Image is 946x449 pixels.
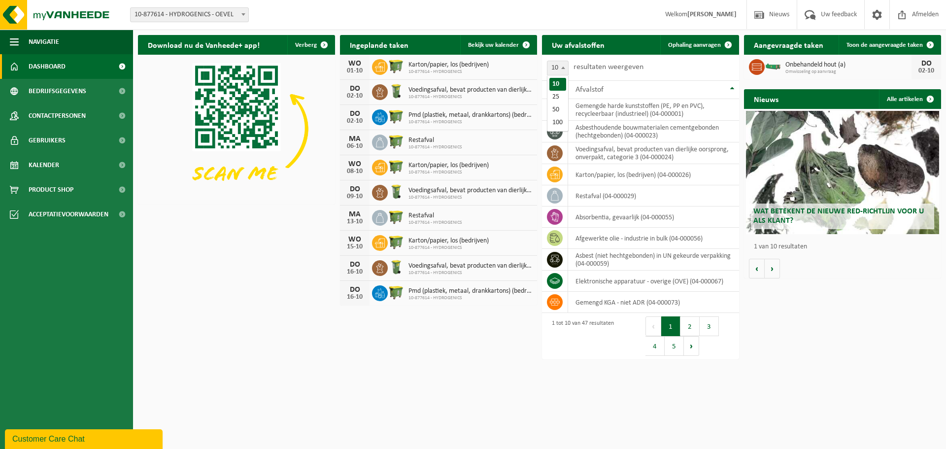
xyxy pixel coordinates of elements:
img: WB-1100-HPE-GN-50 [388,58,405,74]
label: resultaten weergeven [574,63,643,71]
button: 5 [665,336,684,356]
span: 10-877614 - HYDROGENICS [408,119,532,125]
span: Karton/papier, los (bedrijven) [408,61,489,69]
div: 16-10 [345,294,365,301]
a: Bekijk uw kalender [460,35,536,55]
span: 10-877614 - HYDROGENICS [408,220,462,226]
h2: Uw afvalstoffen [542,35,614,54]
button: 3 [700,316,719,336]
div: 02-10 [916,68,936,74]
span: Omwisseling op aanvraag [785,69,912,75]
span: 10-877614 - HYDROGENICS - OEVEL [130,7,249,22]
iframe: chat widget [5,427,165,449]
li: 50 [549,104,566,116]
div: WO [345,160,365,168]
div: WO [345,60,365,68]
span: 10-877614 - HYDROGENICS [408,69,489,75]
div: 09-10 [345,193,365,200]
img: WB-1100-HPE-GN-50 [388,108,405,125]
span: Product Shop [29,177,73,202]
button: Vorige [749,259,765,278]
button: Previous [645,316,661,336]
button: 1 [661,316,680,336]
td: restafval (04-000029) [568,185,739,207]
span: 10 [547,61,568,75]
span: Pmd (plastiek, metaal, drankkartons) (bedrijven) [408,287,532,295]
div: 02-10 [345,93,365,100]
span: Onbehandeld hout (a) [785,61,912,69]
span: 10-877614 - HYDROGENICS [408,245,489,251]
span: 10-877614 - HYDROGENICS [408,195,532,201]
button: Next [684,336,699,356]
img: WB-1100-HPE-GN-50 [388,133,405,150]
img: WB-1100-HPE-GN-50 [388,158,405,175]
div: 06-10 [345,143,365,150]
img: WB-1100-HPE-GN-50 [388,208,405,225]
span: Dashboard [29,54,66,79]
td: asbest (niet hechtgebonden) in UN gekeurde verpakking (04-000059) [568,249,739,271]
li: 25 [549,91,566,104]
span: 10-877614 - HYDROGENICS [408,170,489,175]
div: 13-10 [345,218,365,225]
a: Toon de aangevraagde taken [839,35,940,55]
span: Contactpersonen [29,104,86,128]
td: karton/papier, los (bedrijven) (04-000026) [568,164,739,185]
div: 02-10 [345,118,365,125]
span: Restafval [408,137,462,144]
span: 10-877614 - HYDROGENICS - OEVEL [131,8,248,22]
img: WB-1100-HPE-GN-50 [388,234,405,250]
span: Toon de aangevraagde taken [846,42,923,48]
p: 1 van 10 resultaten [754,243,936,250]
span: Ophaling aanvragen [668,42,721,48]
img: WB-0140-HPE-GN-50 [388,259,405,276]
span: 10-877614 - HYDROGENICS [408,270,532,276]
span: Restafval [408,212,462,220]
strong: [PERSON_NAME] [687,11,737,18]
h2: Aangevraagde taken [744,35,833,54]
td: asbesthoudende bouwmaterialen cementgebonden (hechtgebonden) (04-000023) [568,121,739,142]
td: gemengd KGA - niet ADR (04-000073) [568,292,739,313]
td: afgewerkte olie - industrie in bulk (04-000056) [568,228,739,249]
span: Bedrijfsgegevens [29,79,86,104]
td: gemengde harde kunststoffen (PE, PP en PVC), recycleerbaar (industrieel) (04-000001) [568,99,739,121]
span: Kalender [29,153,59,177]
span: 10-877614 - HYDROGENICS [408,94,532,100]
div: DO [345,85,365,93]
div: DO [345,185,365,193]
span: Voedingsafval, bevat producten van dierlijke oorsprong, onverpakt, categorie 3 [408,86,532,94]
span: Acceptatievoorwaarden [29,202,108,227]
div: DO [345,261,365,269]
span: Karton/papier, los (bedrijven) [408,162,489,170]
div: DO [916,60,936,68]
div: WO [345,236,365,243]
li: 100 [549,116,566,129]
a: Wat betekent de nieuwe RED-richtlijn voor u als klant? [746,111,939,234]
img: Download de VHEPlus App [138,55,335,203]
button: 4 [645,336,665,356]
div: 1 tot 10 van 47 resultaten [547,315,614,357]
li: 10 [549,78,566,91]
span: Voedingsafval, bevat producten van dierlijke oorsprong, onverpakt, categorie 3 [408,187,532,195]
span: Afvalstof [575,86,604,94]
h2: Download nu de Vanheede+ app! [138,35,270,54]
span: Gebruikers [29,128,66,153]
span: Pmd (plastiek, metaal, drankkartons) (bedrijven) [408,111,532,119]
div: DO [345,110,365,118]
a: Ophaling aanvragen [660,35,738,55]
span: 10 [547,61,569,75]
button: Verberg [287,35,334,55]
img: WB-1100-HPE-GN-50 [388,284,405,301]
img: WB-0140-HPE-GN-50 [388,83,405,100]
span: 10-877614 - HYDROGENICS [408,144,462,150]
td: absorbentia, gevaarlijk (04-000055) [568,207,739,228]
button: Volgende [765,259,780,278]
td: voedingsafval, bevat producten van dierlijke oorsprong, onverpakt, categorie 3 (04-000024) [568,142,739,164]
div: 08-10 [345,168,365,175]
div: MA [345,135,365,143]
span: Verberg [295,42,317,48]
td: elektronische apparatuur - overige (OVE) (04-000067) [568,271,739,292]
button: 2 [680,316,700,336]
h2: Ingeplande taken [340,35,418,54]
h2: Nieuws [744,89,788,108]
